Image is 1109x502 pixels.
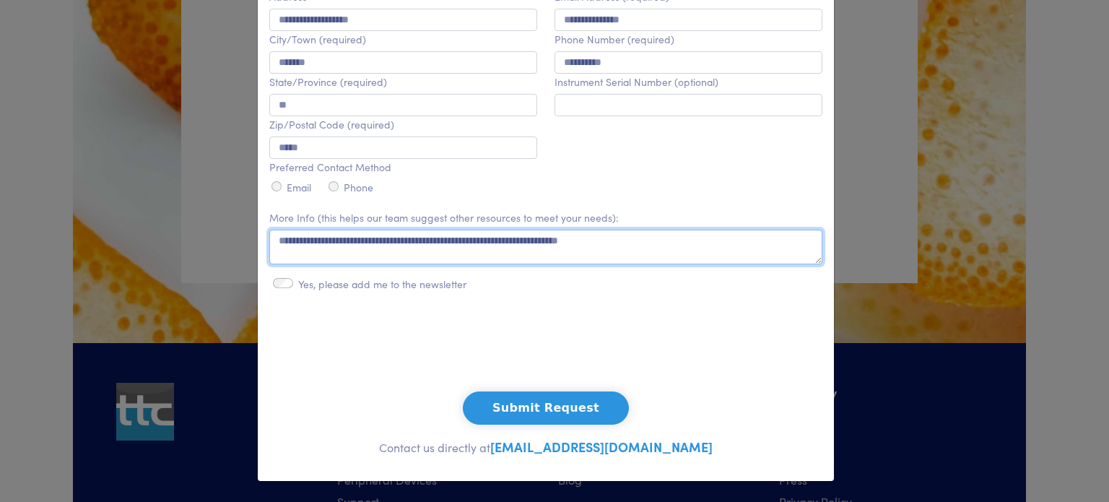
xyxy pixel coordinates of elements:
label: Yes, please add me to the newsletter [298,278,466,290]
label: State/Province (required) [269,76,387,88]
p: Contact us directly at [269,436,822,458]
label: Instrument Serial Number (optional) [554,76,718,88]
label: Phone [344,181,373,194]
label: Zip/Postal Code (required) [269,118,394,131]
label: City/Town (required) [269,33,366,46]
label: Phone Number (required) [554,33,674,46]
button: Submit Request [463,391,629,425]
iframe: reCAPTCHA [436,321,656,377]
label: Preferred Contact Method [269,161,391,173]
label: More Info (this helps our team suggest other resources to meet your needs): [269,212,619,224]
a: [EMAIL_ADDRESS][DOMAIN_NAME] [490,438,713,456]
label: Email [287,181,311,194]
